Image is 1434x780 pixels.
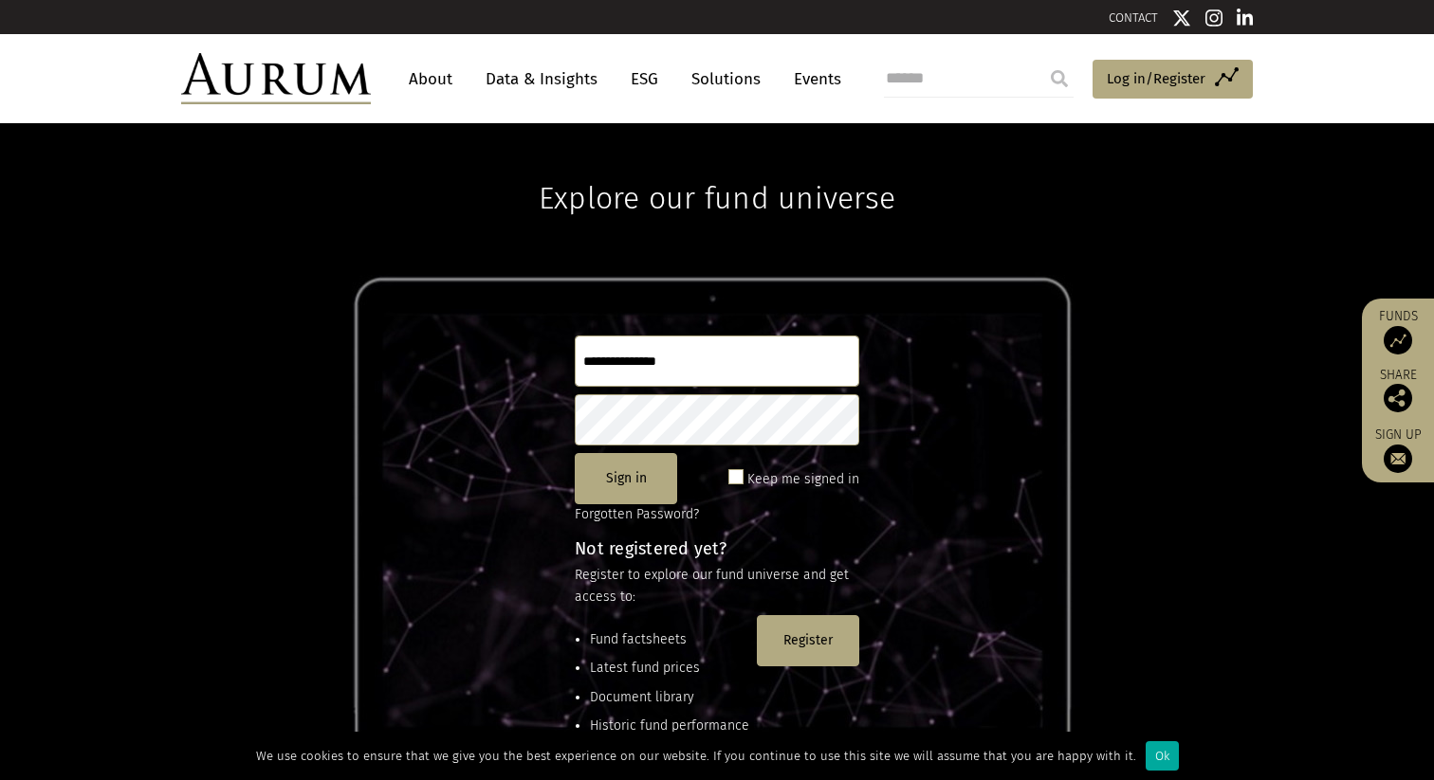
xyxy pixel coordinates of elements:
a: Events [784,62,841,97]
a: Data & Insights [476,62,607,97]
img: Twitter icon [1172,9,1191,27]
input: Submit [1040,60,1078,98]
img: Share this post [1384,384,1412,412]
a: ESG [621,62,668,97]
a: Forgotten Password? [575,506,699,522]
button: Sign in [575,453,677,504]
a: Solutions [682,62,770,97]
a: About [399,62,462,97]
li: Document library [590,687,749,708]
h1: Explore our fund universe [539,123,895,216]
a: Sign up [1371,426,1425,473]
h4: Not registered yet? [575,540,859,557]
a: Funds [1371,308,1425,354]
li: Latest fund prices [590,658,749,679]
img: Aurum [181,53,371,104]
img: Access Funds [1384,326,1412,354]
p: Register to explore our fund universe and get access to: [575,565,859,608]
div: Share [1371,369,1425,412]
span: Log in/Register [1107,67,1205,90]
img: Linkedin icon [1237,9,1254,27]
label: Keep me signed in [747,468,859,491]
a: CONTACT [1109,10,1158,25]
li: Fund factsheets [590,629,749,650]
a: Log in/Register [1093,60,1253,100]
li: Historic fund performance [590,716,749,736]
div: Ok [1146,741,1179,771]
img: Sign up to our newsletter [1384,444,1412,473]
button: Register [757,615,859,666]
img: Instagram icon [1205,9,1223,27]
